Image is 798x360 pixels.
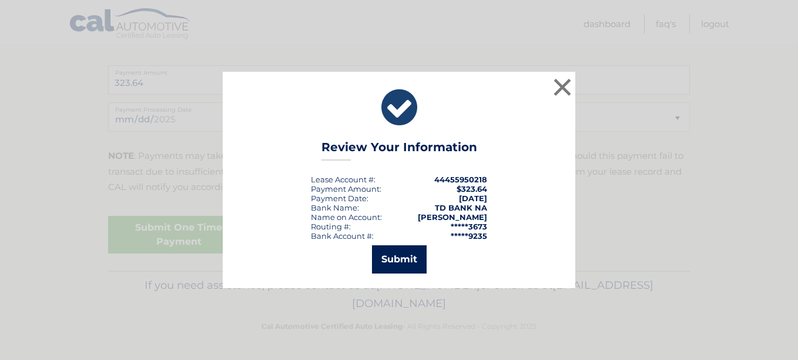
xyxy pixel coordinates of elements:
h3: Review Your Information [321,140,477,161]
div: : [311,194,368,203]
span: Payment Date [311,194,367,203]
span: [DATE] [459,194,487,203]
div: Name on Account: [311,212,382,222]
div: Payment Amount: [311,184,381,194]
strong: 44455950218 [434,175,487,184]
strong: [PERSON_NAME] [418,212,487,222]
div: Lease Account #: [311,175,375,184]
div: Routing #: [311,222,351,231]
div: Bank Name: [311,203,359,212]
strong: TD BANK NA [435,203,487,212]
span: $323.64 [457,184,487,194]
div: Bank Account #: [311,231,374,241]
button: × [551,75,574,99]
button: Submit [372,245,427,274]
